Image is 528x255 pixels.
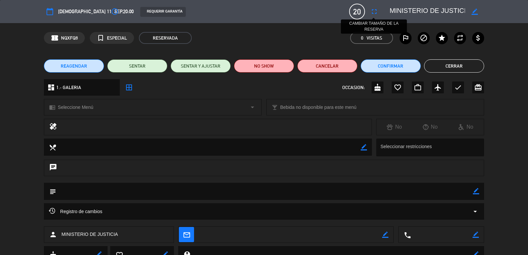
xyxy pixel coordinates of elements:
i: person [49,231,57,239]
button: Cerrar [424,59,484,73]
span: REAGENDAR [61,63,87,70]
div: No [448,123,483,131]
span: confirmation_number [51,34,59,42]
i: fullscreen [370,8,378,16]
i: border_color [473,232,479,238]
i: outlined_flag [402,34,410,42]
i: card_giftcard [474,83,482,91]
i: arrow_drop_down [248,103,256,111]
span: NQXFQ8 [61,34,78,42]
i: border_color [382,232,388,238]
i: mail_outline [183,231,190,238]
div: REQUERIR GARANTÍA [140,7,186,17]
em: Visitas [367,34,382,42]
i: work_outline [414,83,422,91]
span: 20 [349,4,365,19]
i: turned_in_not [97,34,105,42]
i: check [454,83,462,91]
button: calendar_today [44,6,56,17]
i: block [420,34,428,42]
i: favorite_border [394,83,402,91]
span: Bebida no disponible para este menú [280,104,356,111]
i: local_bar [272,104,278,111]
button: SENTAR [107,59,167,73]
i: border_color [473,188,479,194]
i: local_phone [404,231,411,239]
button: access_time [109,6,121,17]
span: 0 [361,34,363,42]
button: Cancelar [297,59,357,73]
span: OCCASION: [342,84,365,91]
i: subject [49,188,56,195]
i: chat [49,163,57,173]
i: access_time [111,8,119,16]
span: RESERVADA [139,32,192,44]
span: ESPECIAL [107,34,127,42]
i: calendar_today [46,8,54,16]
i: healing [49,122,57,132]
i: local_dining [49,143,56,151]
i: chrome_reader_mode [49,104,55,111]
i: attach_money [474,34,482,42]
i: star [438,34,446,42]
i: border_color [472,9,478,15]
i: dashboard [47,83,55,91]
i: repeat [456,34,464,42]
div: CAMBIAR TAMAÑO DE LA RESERVA [341,19,407,34]
span: 20:00 [123,8,134,16]
span: 1.- GALERIA [56,84,81,91]
button: Confirmar [361,59,421,73]
button: SENTAR Y AJUSTAR [171,59,231,73]
i: airplanemode_active [434,83,442,91]
i: border_color [361,144,367,150]
span: Registro de cambios [49,207,102,215]
button: fullscreen [368,6,380,17]
button: REAGENDAR [44,59,104,73]
div: No [412,123,448,131]
i: border_all [125,83,133,91]
span: Seleccione Menú [58,104,93,111]
i: cake [374,83,381,91]
button: NO SHOW [234,59,294,73]
div: No [377,123,412,131]
span: MINISTERIO DE JUSTICIA [61,231,118,238]
i: arrow_drop_down [471,207,479,215]
span: [DEMOGRAPHIC_DATA] 11, sep. [58,8,123,16]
